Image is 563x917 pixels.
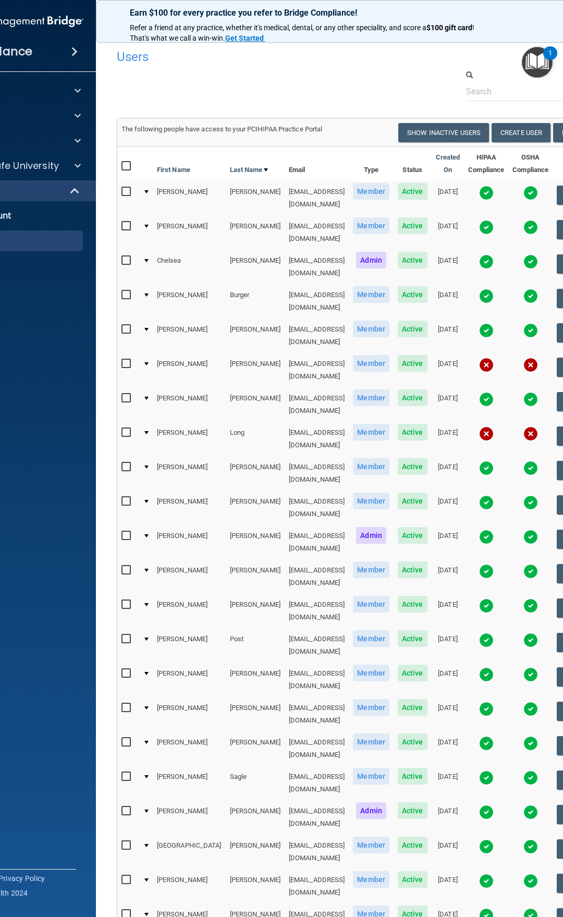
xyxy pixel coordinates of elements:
[153,559,226,594] td: [PERSON_NAME]
[153,319,226,353] td: [PERSON_NAME]
[153,215,226,250] td: [PERSON_NAME]
[226,869,285,903] td: [PERSON_NAME]
[353,286,389,303] span: Member
[356,802,386,819] span: Admin
[432,731,464,766] td: [DATE]
[130,23,476,42] span: ! That's what we call a win-win.
[153,731,226,766] td: [PERSON_NAME]
[226,215,285,250] td: [PERSON_NAME]
[285,697,349,731] td: [EMAIL_ADDRESS][DOMAIN_NAME]
[523,736,538,751] img: tick.e7d51cea.svg
[353,837,389,853] span: Member
[479,874,494,888] img: tick.e7d51cea.svg
[432,284,464,319] td: [DATE]
[226,800,285,835] td: [PERSON_NAME]
[285,284,349,319] td: [EMAIL_ADDRESS][DOMAIN_NAME]
[153,869,226,903] td: [PERSON_NAME]
[285,181,349,215] td: [EMAIL_ADDRESS][DOMAIN_NAME]
[523,426,538,441] img: cross.ca9f0e7f.svg
[226,559,285,594] td: [PERSON_NAME]
[523,874,538,888] img: tick.e7d51cea.svg
[479,564,494,579] img: tick.e7d51cea.svg
[394,147,432,181] th: Status
[285,387,349,422] td: [EMAIL_ADDRESS][DOMAIN_NAME]
[226,181,285,215] td: [PERSON_NAME]
[226,594,285,628] td: [PERSON_NAME]
[225,34,264,42] strong: Get Started
[492,123,550,142] button: Create User
[426,23,472,32] strong: $100 gift card
[398,355,427,372] span: Active
[356,252,386,268] span: Admin
[353,630,389,647] span: Member
[523,461,538,475] img: tick.e7d51cea.svg
[226,697,285,731] td: [PERSON_NAME]
[353,458,389,475] span: Member
[464,147,508,181] th: HIPAA Compliance
[226,284,285,319] td: Burger
[153,353,226,387] td: [PERSON_NAME]
[398,321,427,337] span: Active
[432,319,464,353] td: [DATE]
[226,835,285,869] td: [PERSON_NAME]
[522,47,553,78] button: Open Resource Center, 1 new notification
[157,164,190,176] a: First Name
[398,768,427,785] span: Active
[226,387,285,422] td: [PERSON_NAME]
[285,422,349,456] td: [EMAIL_ADDRESS][DOMAIN_NAME]
[285,559,349,594] td: [EMAIL_ADDRESS][DOMAIN_NAME]
[285,525,349,559] td: [EMAIL_ADDRESS][DOMAIN_NAME]
[121,125,323,133] span: The following people have access to your PCIHIPAA Practice Portal
[353,699,389,716] span: Member
[285,594,349,628] td: [EMAIL_ADDRESS][DOMAIN_NAME]
[153,835,226,869] td: [GEOGRAPHIC_DATA]
[398,630,427,647] span: Active
[432,663,464,697] td: [DATE]
[523,530,538,544] img: tick.e7d51cea.svg
[432,491,464,525] td: [DATE]
[432,800,464,835] td: [DATE]
[398,123,489,142] button: Show Inactive Users
[285,835,349,869] td: [EMAIL_ADDRESS][DOMAIN_NAME]
[285,869,349,903] td: [EMAIL_ADDRESS][DOMAIN_NAME]
[479,736,494,751] img: tick.e7d51cea.svg
[398,733,427,750] span: Active
[398,596,427,613] span: Active
[398,389,427,406] span: Active
[523,254,538,269] img: tick.e7d51cea.svg
[130,8,484,18] p: Earn $100 for every practice you refer to Bridge Compliance!
[479,702,494,716] img: tick.e7d51cea.svg
[130,23,426,32] span: Refer a friend at any practice, whether it's medical, dental, or any other speciality, and score a
[523,186,538,200] img: tick.e7d51cea.svg
[432,766,464,800] td: [DATE]
[523,702,538,716] img: tick.e7d51cea.svg
[285,250,349,284] td: [EMAIL_ADDRESS][DOMAIN_NAME]
[398,802,427,819] span: Active
[153,181,226,215] td: [PERSON_NAME]
[153,422,226,456] td: [PERSON_NAME]
[432,594,464,628] td: [DATE]
[432,456,464,491] td: [DATE]
[398,699,427,716] span: Active
[479,633,494,647] img: tick.e7d51cea.svg
[479,805,494,820] img: tick.e7d51cea.svg
[226,319,285,353] td: [PERSON_NAME]
[153,594,226,628] td: [PERSON_NAME]
[479,392,494,407] img: tick.e7d51cea.svg
[479,289,494,303] img: tick.e7d51cea.svg
[153,800,226,835] td: [PERSON_NAME]
[153,491,226,525] td: [PERSON_NAME]
[226,628,285,663] td: Post
[398,527,427,544] span: Active
[523,289,538,303] img: tick.e7d51cea.svg
[153,766,226,800] td: [PERSON_NAME]
[353,355,389,372] span: Member
[479,461,494,475] img: tick.e7d51cea.svg
[226,731,285,766] td: [PERSON_NAME]
[226,250,285,284] td: [PERSON_NAME]
[353,389,389,406] span: Member
[523,633,538,647] img: tick.e7d51cea.svg
[479,530,494,544] img: tick.e7d51cea.svg
[432,250,464,284] td: [DATE]
[398,493,427,509] span: Active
